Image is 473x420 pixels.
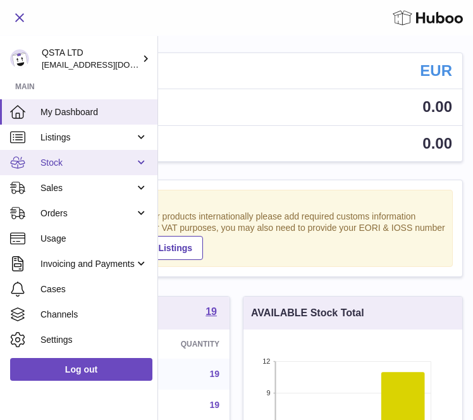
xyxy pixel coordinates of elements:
span: 0.00 [422,98,452,115]
text: 12 [262,357,270,365]
span: [EMAIL_ADDRESS][DOMAIN_NAME] [42,59,181,70]
span: Listings [40,132,135,144]
span: Channels [40,309,148,321]
th: Quantity [130,330,230,359]
span: Sales [40,182,135,194]
span: Orders [40,207,135,219]
h3: AVAILABLE Stock Total [251,306,364,320]
a: 19 [209,369,219,379]
a: 19 [209,400,219,410]
span: Settings [40,334,148,346]
div: If you're planning on sending your products internationally please add required customs informati... [27,211,446,260]
span: My Dashboard [40,106,148,118]
span: Invoicing and Payments [40,258,135,270]
a: 19 [206,307,217,319]
a: AVAILABLE Stock Total 0.00 [11,126,462,161]
text: 9 [266,389,270,397]
img: rodcp10@gmail.com [10,49,29,68]
a: Log out [10,358,152,381]
div: QSTA LTD [42,47,139,71]
span: Stock [40,157,135,169]
strong: 19 [206,307,217,317]
span: Cases [40,283,148,295]
a: View Listings [125,236,203,260]
strong: Notice [27,197,446,209]
span: Usage [40,233,148,245]
strong: EUR [420,61,452,81]
a: Total sales 0.00 [11,89,462,125]
span: 0.00 [422,135,452,152]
